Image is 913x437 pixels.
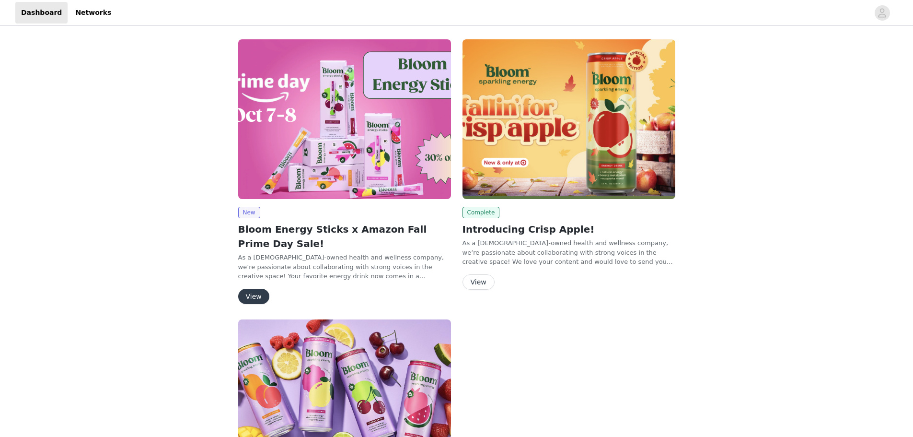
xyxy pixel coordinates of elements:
[878,5,887,21] div: avatar
[462,274,495,290] button: View
[462,207,500,218] span: Complete
[238,39,451,199] img: Bloom Nutrition
[69,2,117,24] a: Networks
[238,293,269,300] a: View
[238,253,451,281] p: As a [DEMOGRAPHIC_DATA]-owned health and wellness company, we’re passionate about collaborating w...
[462,39,675,199] img: Bloom Nutrition
[462,279,495,286] a: View
[238,207,260,218] span: New
[462,238,675,267] p: As a [DEMOGRAPHIC_DATA]-owned health and wellness company, we’re passionate about collaborating w...
[462,222,675,236] h2: Introducing Crisp Apple!
[238,222,451,251] h2: Bloom Energy Sticks x Amazon Fall Prime Day Sale!
[15,2,68,24] a: Dashboard
[238,289,269,304] button: View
